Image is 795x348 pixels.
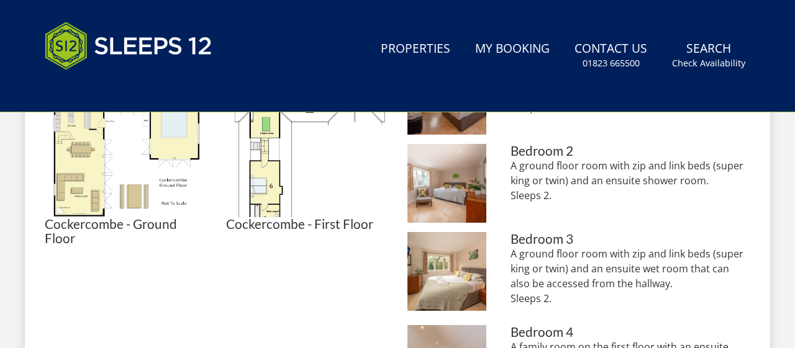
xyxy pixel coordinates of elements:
[45,15,212,77] img: Sleeps 12
[376,35,455,63] a: Properties
[672,57,745,69] small: Check Availability
[407,144,486,223] img: Bedroom 2
[226,217,388,231] h3: Cockercombe - First Floor
[226,56,388,217] img: Cockercombe - First Floor
[511,246,750,306] p: A ground floor room with zip and link beds (super king or twin) and an ensuite wet room that can ...
[511,144,750,158] h3: Bedroom 2
[570,35,652,76] a: Contact Us01823 665500
[407,232,486,311] img: Bedroom 3
[45,217,206,246] h3: Cockercombe - Ground Floor
[667,35,750,76] a: SearchCheck Availability
[45,56,206,217] img: Cockercombe - Ground Floor
[470,35,555,63] a: My Booking
[511,158,750,203] p: A ground floor room with zip and link beds (super king or twin) and an ensuite shower room. Sleep...
[511,325,750,339] h3: Bedroom 4
[583,57,640,69] small: 01823 665500
[39,84,169,95] iframe: Customer reviews powered by Trustpilot
[511,232,750,246] h3: Bedroom 3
